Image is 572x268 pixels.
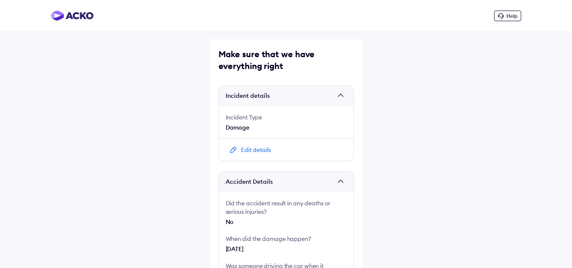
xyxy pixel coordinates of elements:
div: [DATE] [226,245,347,253]
span: Incident details [226,92,334,100]
div: Edit details [241,146,271,154]
div: No [226,218,347,226]
span: Help [506,13,517,19]
img: horizontal-gradient.png [51,11,94,21]
div: Incident Type [226,113,347,122]
div: Make sure that we have everything right [218,48,354,72]
div: Did the accident result in any deaths or serious injuries? [226,199,347,216]
div: When did the damage happen? [226,235,347,243]
span: Accident Details [226,178,334,186]
div: Damage [226,123,347,132]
